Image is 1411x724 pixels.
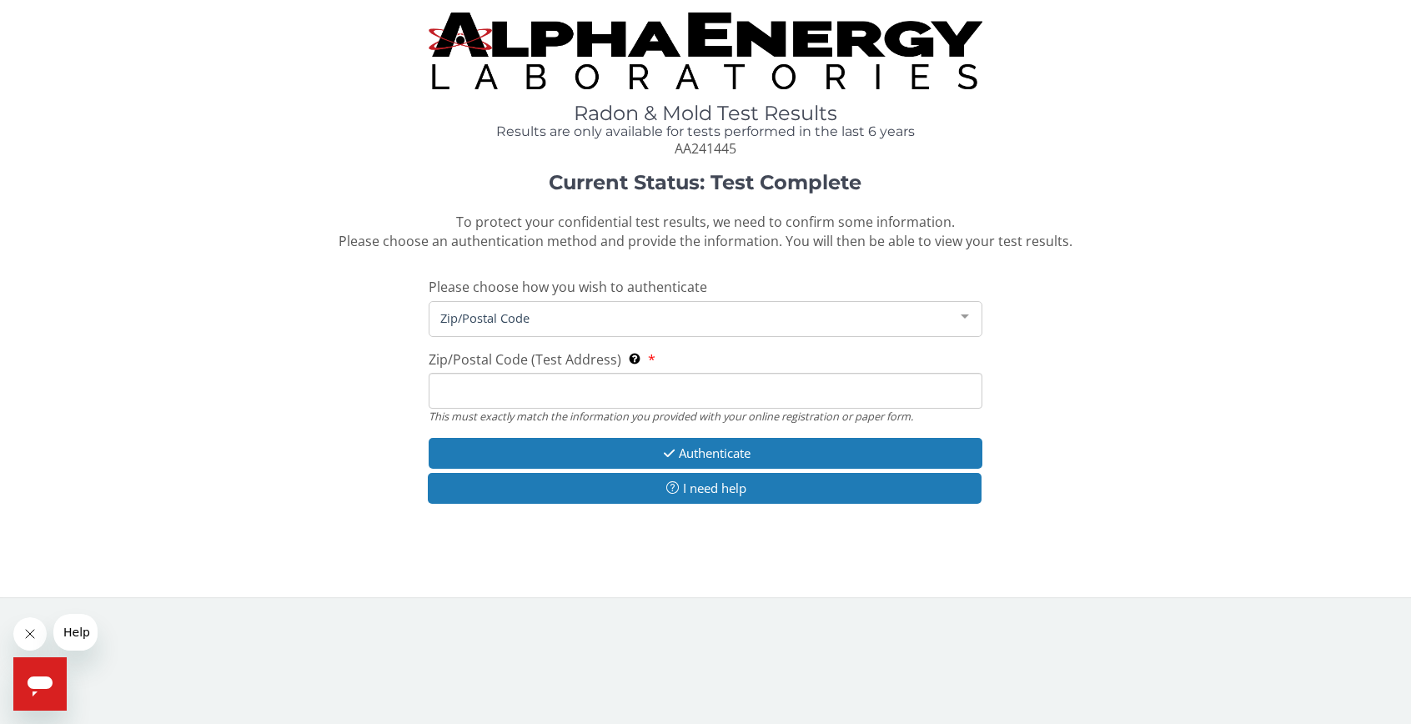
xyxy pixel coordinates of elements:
button: Authenticate [429,438,983,469]
iframe: Close message [13,617,47,651]
strong: Current Status: Test Complete [549,170,861,194]
span: Zip/Postal Code (Test Address) [429,350,621,369]
h4: Results are only available for tests performed in the last 6 years [429,124,983,139]
span: AA241445 [675,139,736,158]
iframe: Button to launch messaging window [13,657,67,711]
span: Please choose how you wish to authenticate [429,278,707,296]
div: This must exactly match the information you provided with your online registration or paper form. [429,409,983,424]
span: To protect your confidential test results, we need to confirm some information. Please choose an ... [339,213,1072,250]
img: TightCrop.jpg [429,13,983,89]
iframe: Message from company [53,614,98,651]
span: Zip/Postal Code [436,309,949,327]
button: I need help [428,473,982,504]
h1: Radon & Mold Test Results [429,103,983,124]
